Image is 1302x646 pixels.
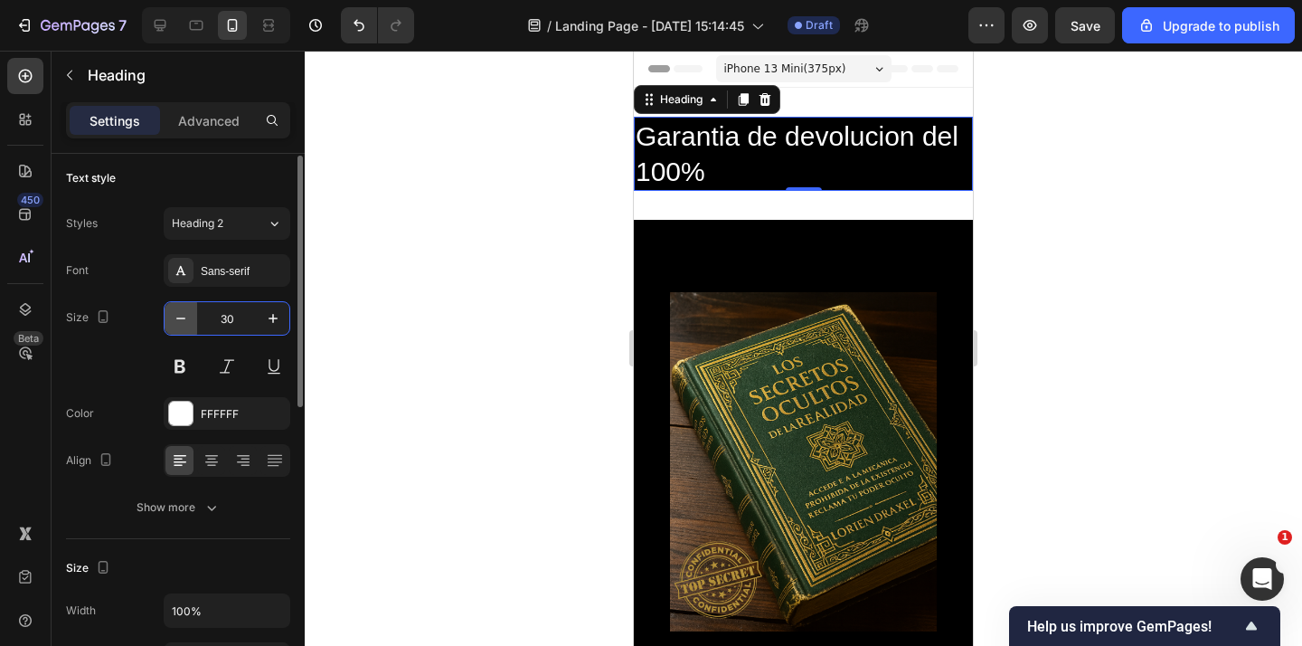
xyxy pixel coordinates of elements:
[1137,16,1279,35] div: Upgrade to publish
[14,331,43,346] div: Beta
[90,111,140,130] p: Settings
[1071,18,1100,33] span: Save
[1027,618,1241,635] span: Help us improve GemPages!
[66,215,98,232] div: Styles
[341,7,414,43] div: Undo/Redo
[137,499,221,517] div: Show more
[66,405,94,422] div: Color
[66,262,89,279] div: Font
[88,64,283,86] p: Heading
[201,263,286,280] div: Sans-serif
[66,306,114,330] div: Size
[1278,530,1292,545] span: 1
[66,603,96,619] div: Width
[1122,7,1295,43] button: Upgrade to publish
[66,491,290,524] button: Show more
[66,449,117,473] div: Align
[1241,557,1284,601] iframe: Intercom live chat
[1027,615,1262,637] button: Show survey - Help us improve GemPages!
[201,406,286,423] div: FFFFFF
[634,51,973,646] iframe: Design area
[66,556,114,581] div: Size
[118,14,127,36] p: 7
[66,170,116,186] div: Text style
[555,16,744,35] span: Landing Page - [DATE] 15:14:45
[1055,7,1115,43] button: Save
[164,207,290,240] button: Heading 2
[806,17,833,33] span: Draft
[172,215,223,232] span: Heading 2
[7,7,135,43] button: 7
[547,16,552,35] span: /
[17,193,43,207] div: 450
[178,111,240,130] p: Advanced
[165,594,289,627] input: Auto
